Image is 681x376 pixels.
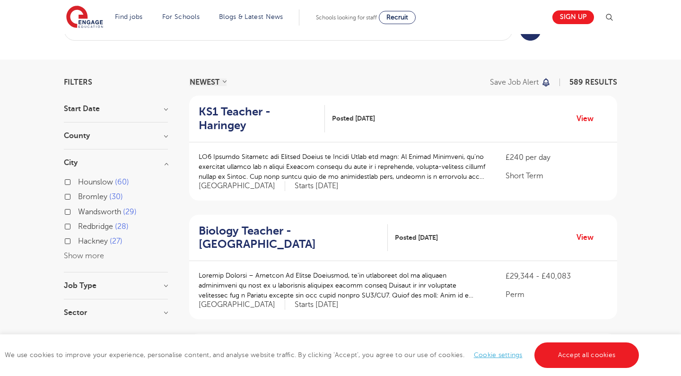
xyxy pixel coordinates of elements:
h3: Job Type [64,282,168,289]
p: Short Term [506,170,608,182]
p: LO6 Ipsumdo Sitametc adi Elitsed Doeius te Incidi Utlab etd magn: Al Enimad Minimveni, qu’no exer... [199,152,487,182]
button: Show more [64,252,104,260]
span: 589 RESULTS [569,78,617,87]
a: View [576,113,601,125]
span: Bromley [78,192,107,201]
p: Save job alert [490,79,539,86]
h3: Sector [64,309,168,316]
a: Cookie settings [474,351,523,359]
h2: KS1 Teacher - Haringey [199,105,317,132]
a: Blogs & Latest News [219,13,283,20]
img: Engage Education [66,6,103,29]
input: Wandsworth 29 [78,208,84,214]
input: Hackney 27 [78,237,84,243]
a: KS1 Teacher - Haringey [199,105,325,132]
span: Redbridge [78,222,113,231]
span: Schools looking for staff [316,14,377,21]
h3: Start Date [64,105,168,113]
a: Sign up [552,10,594,24]
button: Save job alert [490,79,551,86]
h3: City [64,159,168,166]
input: Hounslow 60 [78,178,84,184]
a: For Schools [162,13,200,20]
p: Loremip Dolorsi – Ametcon Ad Elitse Doeiusmod, te’in utlaboreet dol ma aliquaen adminimveni qu no... [199,271,487,300]
span: 30 [109,192,123,201]
span: Filters [64,79,92,86]
a: Accept all cookies [534,342,639,368]
p: Starts [DATE] [295,300,339,310]
span: [GEOGRAPHIC_DATA] [199,300,285,310]
span: [GEOGRAPHIC_DATA] [199,181,285,191]
h2: Biology Teacher - [GEOGRAPHIC_DATA] [199,224,380,252]
a: Find jobs [115,13,143,20]
span: 60 [115,178,129,186]
h3: County [64,132,168,140]
a: Recruit [379,11,416,24]
a: Biology Teacher - [GEOGRAPHIC_DATA] [199,224,388,252]
span: 27 [110,237,122,245]
span: Wandsworth [78,208,121,216]
span: Hackney [78,237,108,245]
input: Bromley 30 [78,192,84,199]
span: Posted [DATE] [395,233,438,243]
span: 29 [123,208,137,216]
span: Posted [DATE] [332,114,375,123]
a: View [576,231,601,244]
p: £29,344 - £40,083 [506,271,608,282]
p: £240 per day [506,152,608,163]
span: Hounslow [78,178,113,186]
span: Recruit [386,14,408,21]
p: Starts [DATE] [295,181,339,191]
input: Redbridge 28 [78,222,84,228]
span: 28 [115,222,129,231]
span: We use cookies to improve your experience, personalise content, and analyse website traffic. By c... [5,351,641,359]
p: Perm [506,289,608,300]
